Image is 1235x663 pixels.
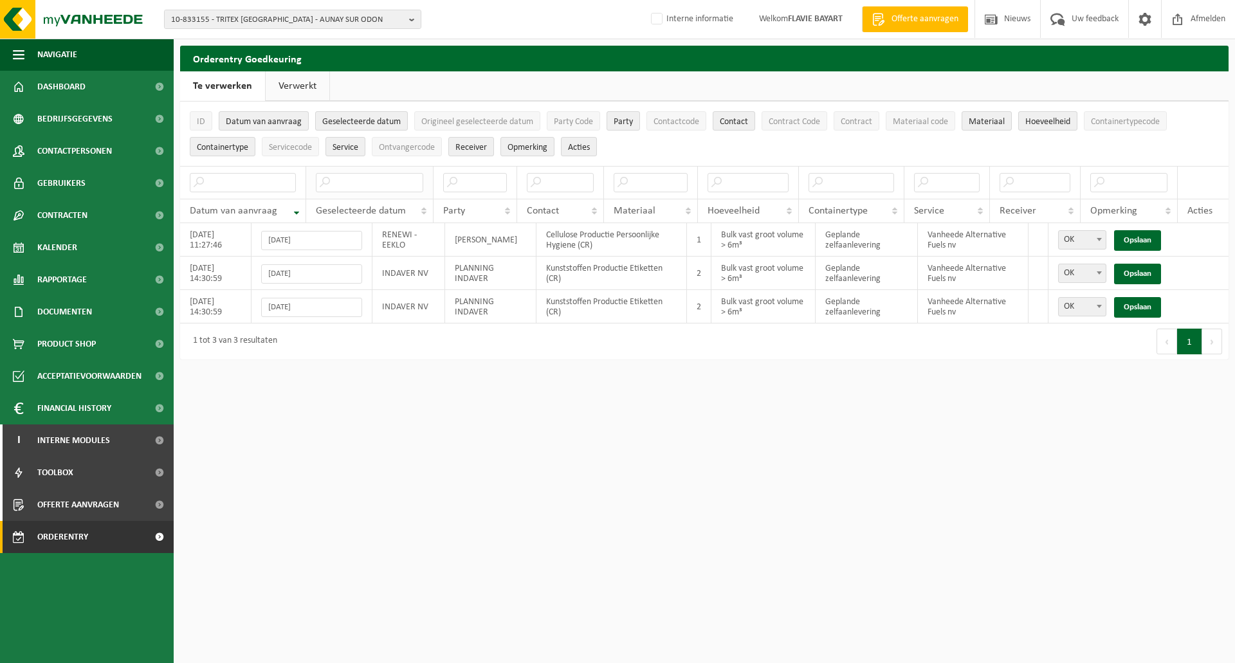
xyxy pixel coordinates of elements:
[37,71,86,103] span: Dashboard
[646,111,706,131] button: ContactcodeContactcode: Activate to sort
[180,290,252,323] td: [DATE] 14:30:59
[37,199,87,232] span: Contracten
[918,223,1029,257] td: Vanheede Alternative Fuels nv
[554,117,593,127] span: Party Code
[171,10,404,30] span: 10-833155 - TRITEX [GEOGRAPHIC_DATA] - AUNAY SUR ODON
[37,39,77,71] span: Navigatie
[1058,297,1106,316] span: OK
[443,206,465,216] span: Party
[607,111,640,131] button: PartyParty: Activate to sort
[190,137,255,156] button: ContainertypeContainertype: Activate to sort
[809,206,868,216] span: Containertype
[918,257,1029,290] td: Vanheede Alternative Fuels nv
[1000,206,1036,216] span: Receiver
[180,71,265,101] a: Te verwerken
[262,137,319,156] button: ServicecodeServicecode: Activate to sort
[762,111,827,131] button: Contract CodeContract Code: Activate to sort
[862,6,968,32] a: Offerte aanvragen
[1114,230,1161,251] a: Opslaan
[888,13,962,26] span: Offerte aanvragen
[816,223,918,257] td: Geplande zelfaanlevering
[1187,206,1212,216] span: Acties
[1084,111,1167,131] button: ContainertypecodeContainertypecode: Activate to sort
[1177,329,1202,354] button: 1
[219,111,309,131] button: Datum van aanvraagDatum van aanvraag: Activate to remove sorting
[687,257,711,290] td: 2
[187,330,277,353] div: 1 tot 3 van 3 resultaten
[687,290,711,323] td: 2
[37,167,86,199] span: Gebruikers
[614,206,655,216] span: Materiaal
[1114,264,1161,284] a: Opslaan
[322,117,401,127] span: Geselecteerde datum
[918,290,1029,323] td: Vanheede Alternative Fuels nv
[834,111,879,131] button: ContractContract: Activate to sort
[37,424,110,457] span: Interne modules
[445,223,536,257] td: [PERSON_NAME]
[547,111,600,131] button: Party CodeParty Code: Activate to sort
[708,206,760,216] span: Hoeveelheid
[720,117,748,127] span: Contact
[190,111,212,131] button: IDID: Activate to sort
[536,223,687,257] td: Cellulose Productie Persoonlijke Hygiene (CR)
[180,223,252,257] td: [DATE] 11:27:46
[37,232,77,264] span: Kalender
[269,143,312,152] span: Servicecode
[508,143,547,152] span: Opmerking
[37,521,145,553] span: Orderentry Goedkeuring
[816,290,918,323] td: Geplande zelfaanlevering
[561,137,597,156] button: Acties
[372,223,445,257] td: RENEWI - EEKLO
[713,111,755,131] button: ContactContact: Activate to sort
[711,223,816,257] td: Bulk vast groot volume > 6m³
[1059,264,1106,282] span: OK
[333,143,358,152] span: Service
[180,46,1229,71] h2: Orderentry Goedkeuring
[841,117,872,127] span: Contract
[1059,298,1106,316] span: OK
[372,290,445,323] td: INDAVER NV
[711,257,816,290] td: Bulk vast groot volume > 6m³
[1025,117,1070,127] span: Hoeveelheid
[1114,297,1161,318] a: Opslaan
[13,424,24,457] span: I
[445,290,536,323] td: PLANNING INDAVER
[536,257,687,290] td: Kunststoffen Productie Etiketten (CR)
[969,117,1005,127] span: Materiaal
[769,117,820,127] span: Contract Code
[788,14,843,24] strong: FLAVIE BAYART
[37,296,92,328] span: Documenten
[37,135,112,167] span: Contactpersonen
[648,10,733,29] label: Interne informatie
[614,117,633,127] span: Party
[527,206,559,216] span: Contact
[962,111,1012,131] button: MateriaalMateriaal: Activate to sort
[37,489,119,521] span: Offerte aanvragen
[1059,231,1106,249] span: OK
[1018,111,1077,131] button: HoeveelheidHoeveelheid: Activate to sort
[687,223,711,257] td: 1
[164,10,421,29] button: 10-833155 - TRITEX [GEOGRAPHIC_DATA] - AUNAY SUR ODON
[893,117,948,127] span: Materiaal code
[37,457,73,489] span: Toolbox
[654,117,699,127] span: Contactcode
[421,117,533,127] span: Origineel geselecteerde datum
[325,137,365,156] button: ServiceService: Activate to sort
[1202,329,1222,354] button: Next
[316,206,406,216] span: Geselecteerde datum
[1091,117,1160,127] span: Containertypecode
[37,103,113,135] span: Bedrijfsgegevens
[37,328,96,360] span: Product Shop
[37,392,111,424] span: Financial History
[1090,206,1137,216] span: Opmerking
[37,264,87,296] span: Rapportage
[266,71,329,101] a: Verwerkt
[448,137,494,156] button: ReceiverReceiver: Activate to sort
[568,143,590,152] span: Acties
[711,290,816,323] td: Bulk vast groot volume > 6m³
[1157,329,1177,354] button: Previous
[226,117,302,127] span: Datum van aanvraag
[180,257,252,290] td: [DATE] 14:30:59
[372,257,445,290] td: INDAVER NV
[445,257,536,290] td: PLANNING INDAVER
